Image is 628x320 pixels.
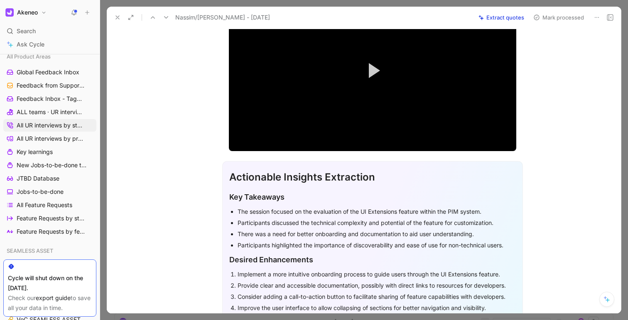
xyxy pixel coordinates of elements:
[17,39,44,49] span: Ask Cycle
[17,26,36,36] span: Search
[3,199,96,211] a: All Feature Requests
[229,254,516,265] div: Desired Enhancements
[238,241,516,249] div: Participants highlighted the importance of discoverability and ease of use for non-technical users.
[238,292,516,301] div: Consider adding a call-to-action button to facilitate sharing of feature capabilities with develo...
[354,52,391,89] button: Play Video
[475,12,528,23] button: Extract quotes
[7,52,51,61] span: All Product Areas
[7,247,53,255] span: SEAMLESS ASSET
[17,95,85,103] span: Feedback Inbox - Tagging
[3,106,96,118] a: ALL teams · UR interviews
[3,119,96,132] a: All UR interviews by status
[3,66,96,78] a: Global Feedback Inbox
[8,293,92,313] div: Check our to save all your data in time.
[238,230,516,238] div: There was a need for better onboarding and documentation to aid user understanding.
[17,227,86,236] span: Feature Requests by feature
[238,270,516,278] div: Implement a more intuitive onboarding process to guide users through the UI Extensions feature.
[238,303,516,312] div: Improve the user interface to allow collapsing of sections for better navigation and visibility.
[3,25,96,37] div: Search
[17,68,79,76] span: Global Feedback Inbox
[3,146,96,158] a: Key learnings
[17,81,86,90] span: Feedback from Support Team
[17,9,38,16] h1: Akeneo
[238,207,516,216] div: The session focused on the evaluation of the UI Extensions feature within the PIM system.
[17,188,64,196] span: Jobs-to-be-done
[17,161,89,169] span: New Jobs-to-be-done to review ([PERSON_NAME])
[17,214,86,222] span: Feature Requests by status
[17,148,53,156] span: Key learnings
[5,8,14,17] img: Akeneo
[3,50,96,238] div: All Product AreasGlobal Feedback InboxFeedback from Support TeamFeedback Inbox - TaggingALL teams...
[3,50,96,63] div: All Product Areas
[17,174,59,183] span: JTBD Database
[3,79,96,92] a: Feedback from Support Team
[3,7,49,18] button: AkeneoAkeneo
[530,12,588,23] button: Mark processed
[3,159,96,171] a: New Jobs-to-be-done to review ([PERSON_NAME])
[3,225,96,238] a: Feature Requests by feature
[238,218,516,227] div: Participants discussed the technical complexity and potential of the feature for customization.
[17,108,85,116] span: ALL teams · UR interviews
[3,172,96,185] a: JTBD Database
[36,294,71,301] a: export guide
[17,134,86,143] span: All UR interviews by projects
[17,121,85,129] span: All UR interviews by status
[229,191,516,203] div: Key Takeaways
[3,93,96,105] a: Feedback Inbox - Tagging
[238,281,516,290] div: Provide clear and accessible documentation, possibly with direct links to resources for developers.
[3,244,96,257] div: SEAMLESS ASSET
[175,12,270,22] span: Nassim/[PERSON_NAME] - [DATE]
[3,212,96,225] a: Feature Requests by status
[17,201,72,209] span: All Feature Requests
[3,186,96,198] a: Jobs-to-be-done
[3,38,96,51] a: Ask Cycle
[8,273,92,293] div: Cycle will shut down on the [DATE].
[3,132,96,145] a: All UR interviews by projects
[229,170,516,185] div: Actionable Insights Extraction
